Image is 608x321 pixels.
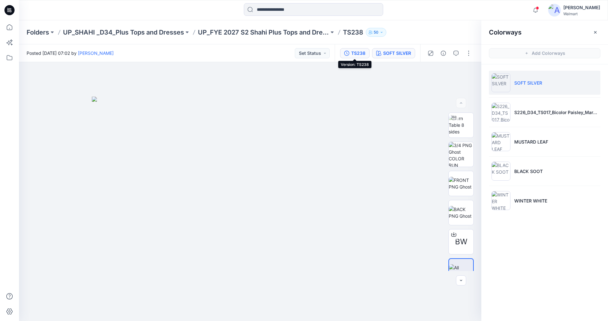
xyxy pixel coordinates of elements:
[340,48,370,58] button: TS238
[449,142,473,167] img: 3/4 PNG Ghost COLOR RUN
[343,28,363,37] p: TS238
[27,28,49,37] a: Folders
[563,11,600,16] div: Walmart
[374,29,378,36] p: 50
[514,109,598,116] p: S226_D34_TS017_Bicolor Paisley_Maroon Supreme_64cm (1)
[27,50,114,56] span: Posted [DATE] 07:02 by
[548,4,561,16] img: avatar
[351,50,365,57] div: TS238
[563,4,600,11] div: [PERSON_NAME]
[514,197,547,204] p: WINTER WHITE
[514,138,548,145] p: MUSTARD LEAF
[455,236,467,247] span: BW
[438,48,448,58] button: Details
[449,177,473,190] img: FRONT PNG Ghost
[383,50,411,57] div: SOFT SILVER
[449,206,473,219] img: BACK PNG Ghost
[198,28,329,37] a: UP_FYE 2027 S2 Shahi Plus Tops and Dress
[489,29,522,36] h2: Colorways
[449,264,473,278] img: All colorways
[78,50,114,56] a: [PERSON_NAME]
[366,28,386,37] button: 50
[514,80,542,86] p: SOFT SILVER
[63,28,184,37] a: UP_SHAHI _D34_Plus Tops and Dresses
[514,168,543,175] p: BLACK SOOT
[491,103,510,122] img: S226_D34_TS017_Bicolor Paisley_Maroon Supreme_64cm (1)
[372,48,415,58] button: SOFT SILVER
[491,191,510,210] img: WINTER WHITE
[491,132,510,151] img: MUSTARD LEAF
[491,162,510,181] img: BLACK SOOT
[449,115,473,135] img: Turn Table 8 sides
[491,73,510,92] img: SOFT SILVER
